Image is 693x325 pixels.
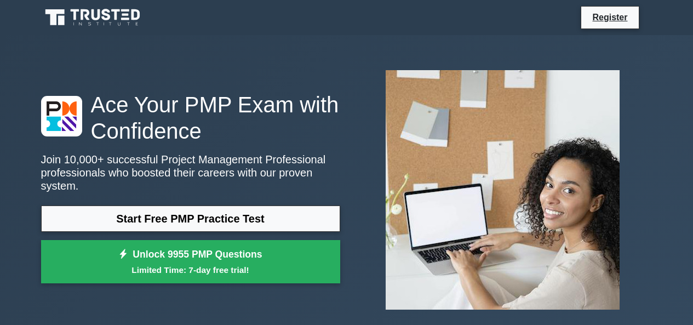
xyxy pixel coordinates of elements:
small: Limited Time: 7-day free trial! [55,264,327,276]
p: Join 10,000+ successful Project Management Professional professionals who boosted their careers w... [41,153,340,192]
a: Start Free PMP Practice Test [41,206,340,232]
h1: Ace Your PMP Exam with Confidence [41,92,340,144]
a: Unlock 9955 PMP QuestionsLimited Time: 7-day free trial! [41,240,340,284]
a: Register [586,10,634,24]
